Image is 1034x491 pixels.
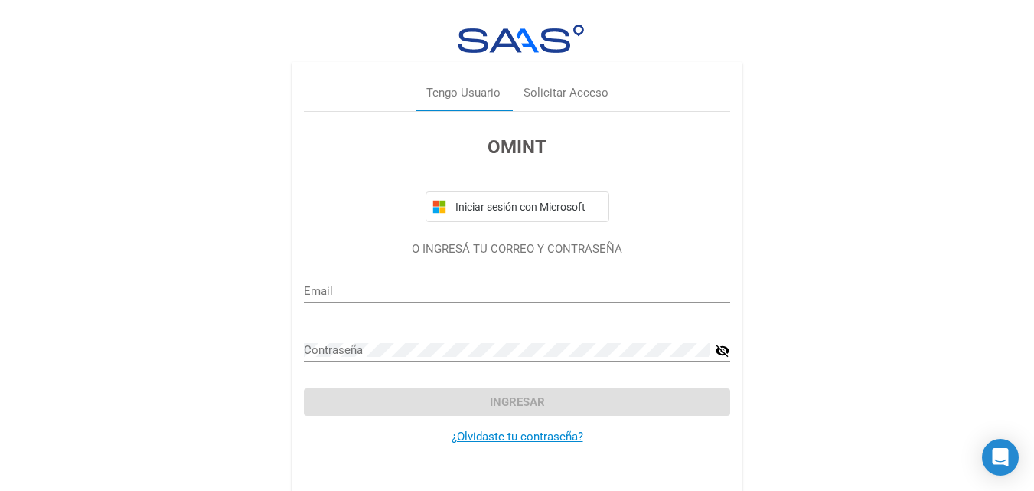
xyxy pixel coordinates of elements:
[982,439,1019,476] div: Open Intercom Messenger
[715,342,730,360] mat-icon: visibility_off
[304,133,730,161] h3: OMINT
[304,388,730,416] button: Ingresar
[426,191,609,222] button: Iniciar sesión con Microsoft
[524,84,608,102] div: Solicitar Acceso
[452,201,602,213] span: Iniciar sesión con Microsoft
[304,241,730,258] p: O INGRESÁ TU CORREO Y CONTRASEÑA
[452,430,583,444] a: ¿Olvidaste tu contraseña?
[426,84,501,102] div: Tengo Usuario
[490,395,545,409] span: Ingresar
